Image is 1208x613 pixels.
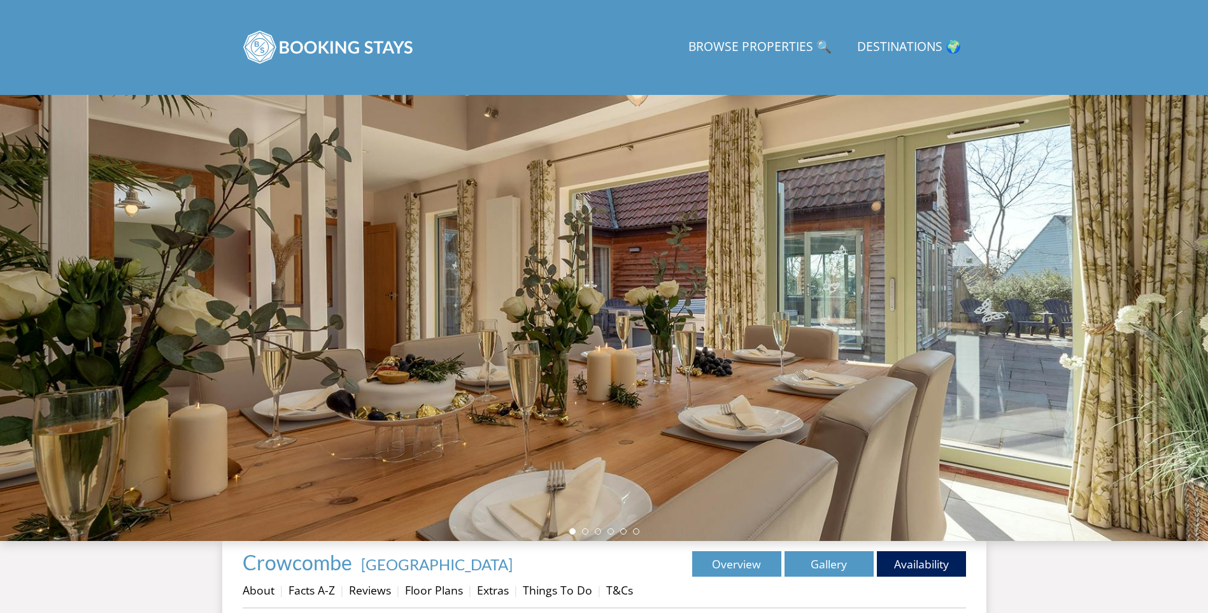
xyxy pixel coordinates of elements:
a: Things To Do [523,582,592,598]
a: Floor Plans [405,582,463,598]
a: T&Cs [606,582,633,598]
a: About [243,582,274,598]
a: [GEOGRAPHIC_DATA] [361,555,513,573]
img: BookingStays [243,15,415,79]
a: Facts A-Z [288,582,335,598]
a: Overview [692,551,781,577]
span: - [356,555,513,573]
a: Availability [877,551,966,577]
a: Gallery [785,551,874,577]
a: Crowcombe [243,550,356,575]
a: Reviews [349,582,391,598]
a: Extras [477,582,509,598]
span: Crowcombe [243,550,352,575]
a: Browse Properties 🔍 [683,33,837,62]
a: Destinations 🌍 [852,33,966,62]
